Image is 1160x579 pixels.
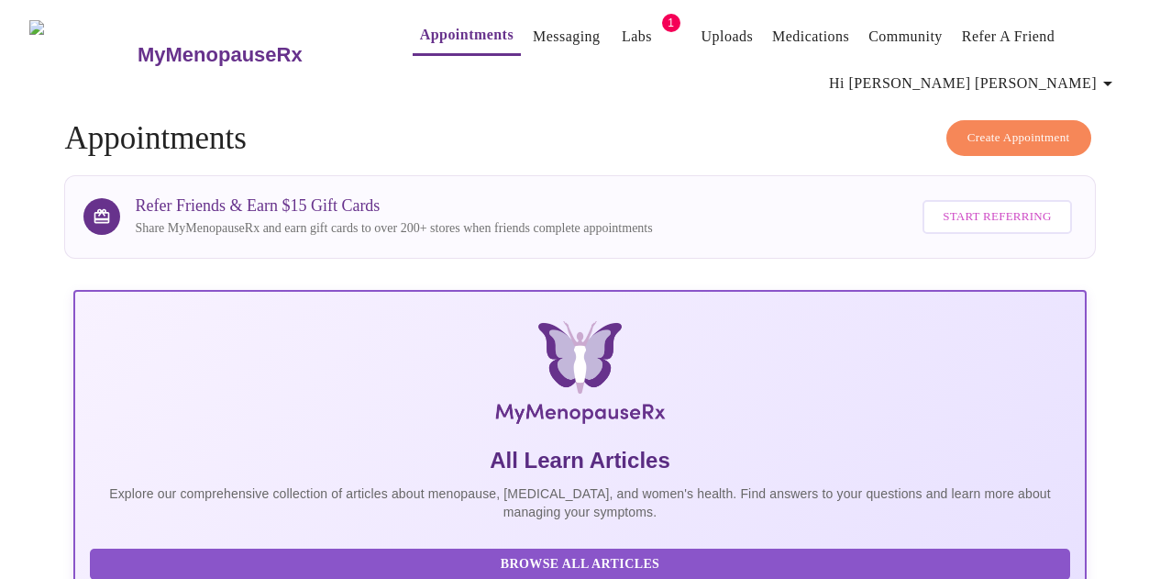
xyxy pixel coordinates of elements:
span: Create Appointment [967,128,1070,149]
p: Share MyMenopauseRx and earn gift cards to over 200+ stores when friends complete appointments [135,219,652,238]
p: Explore our comprehensive collection of articles about menopause, [MEDICAL_DATA], and women's hea... [90,484,1069,521]
h5: All Learn Articles [90,446,1069,475]
a: Refer a Friend [962,24,1055,50]
button: Medications [765,18,856,55]
button: Community [861,18,950,55]
a: Messaging [533,24,600,50]
button: Create Appointment [946,120,1091,156]
span: Hi [PERSON_NAME] [PERSON_NAME] [829,71,1119,96]
img: MyMenopauseRx Logo [29,20,135,89]
a: MyMenopauseRx [135,23,375,87]
a: Start Referring [918,191,1076,243]
button: Labs [608,18,667,55]
button: Start Referring [922,200,1071,234]
img: MyMenopauseRx Logo [242,321,917,431]
a: Community [868,24,943,50]
span: Start Referring [943,206,1051,228]
h3: MyMenopauseRx [138,43,303,67]
a: Appointments [420,22,514,48]
button: Uploads [694,18,761,55]
button: Appointments [413,17,521,56]
button: Hi [PERSON_NAME] [PERSON_NAME] [822,65,1126,102]
button: Refer a Friend [955,18,1063,55]
a: Browse All Articles [90,555,1074,571]
a: Medications [772,24,849,50]
span: Browse All Articles [108,553,1051,576]
span: 1 [662,14,680,32]
a: Uploads [702,24,754,50]
button: Messaging [525,18,607,55]
h3: Refer Friends & Earn $15 Gift Cards [135,196,652,216]
a: Labs [622,24,652,50]
h4: Appointments [64,120,1095,157]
